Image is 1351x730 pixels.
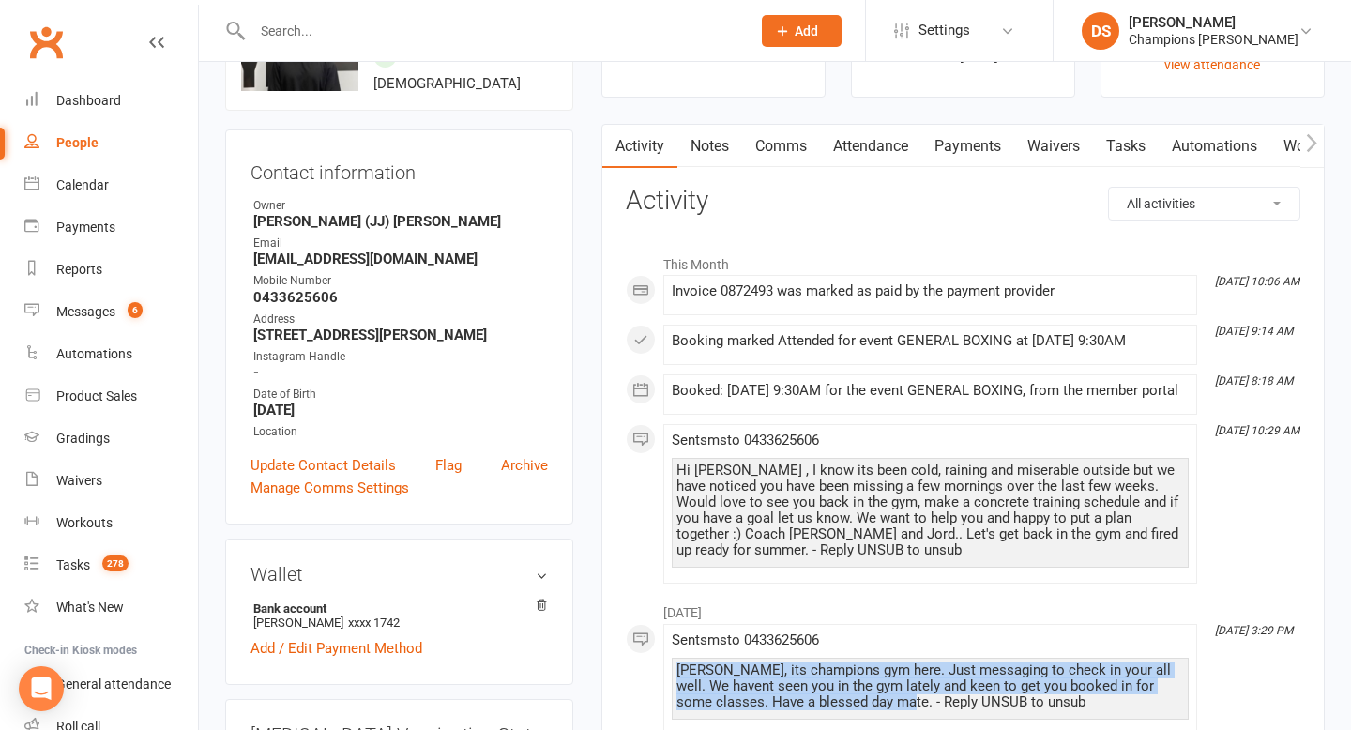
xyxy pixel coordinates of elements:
a: Waivers [24,460,198,502]
div: Tasks [56,557,90,572]
h3: Activity [626,187,1300,216]
strong: 0433625606 [253,289,548,306]
a: Update Contact Details [250,454,396,477]
strong: Bank account [253,601,539,616]
a: Payments [24,206,198,249]
div: Calendar [56,177,109,192]
div: Date of Birth [253,386,548,403]
div: Booked: [DATE] 9:30AM for the event GENERAL BOXING, from the member portal [672,383,1189,399]
div: Messages [56,304,115,319]
a: Product Sales [24,375,198,418]
div: Workouts [56,515,113,530]
a: Workouts [24,502,198,544]
h3: Contact information [250,155,548,183]
div: Dashboard [56,93,121,108]
span: xxxx 1742 [348,616,400,630]
a: Flag [435,454,462,477]
li: This Month [626,245,1300,275]
div: Instagram Handle [253,348,548,366]
a: Messages 6 [24,291,198,333]
li: [PERSON_NAME] [250,599,548,632]
a: Notes [677,125,742,168]
span: Sent sms to 0433625606 [672,432,819,449]
div: Mobile Number [253,272,548,290]
input: Search... [247,18,737,44]
h3: Wallet [250,564,548,585]
a: view attendance [1164,57,1260,72]
a: Dashboard [24,80,198,122]
a: What's New [24,586,198,629]
i: [DATE] 8:18 AM [1215,374,1293,388]
div: Champions [PERSON_NAME] [1129,31,1298,48]
a: Tasks 278 [24,544,198,586]
div: Email [253,235,548,252]
div: Invoice 0872493 was marked as paid by the payment provider [672,283,1189,299]
div: People [56,135,99,150]
span: [DEMOGRAPHIC_DATA] [373,75,521,92]
div: [PERSON_NAME] [1129,14,1298,31]
div: Location [253,423,548,441]
strong: [PERSON_NAME] (JJ) [PERSON_NAME] [253,213,548,230]
a: General attendance kiosk mode [24,663,198,706]
div: Address [253,311,548,328]
a: Tasks [1093,125,1159,168]
a: Activity [602,125,677,168]
i: [DATE] 10:29 AM [1215,424,1299,437]
div: What's New [56,600,124,615]
span: Add [795,23,818,38]
div: Hi [PERSON_NAME] , I know its been cold, raining and miserable outside but we have noticed you ha... [676,463,1184,558]
div: Payments [56,220,115,235]
button: Add [762,15,842,47]
strong: [STREET_ADDRESS][PERSON_NAME] [253,327,548,343]
div: Waivers [56,473,102,488]
a: Gradings [24,418,198,460]
div: Open Intercom Messenger [19,666,64,711]
div: Automations [56,346,132,361]
a: Add / Edit Payment Method [250,637,422,660]
a: People [24,122,198,164]
i: [DATE] 3:29 PM [1215,624,1293,637]
i: [DATE] 10:06 AM [1215,275,1299,288]
a: Comms [742,125,820,168]
div: Reports [56,262,102,277]
a: Archive [501,454,548,477]
span: Sent sms to 0433625606 [672,631,819,648]
a: Reports [24,249,198,291]
a: Manage Comms Settings [250,477,409,499]
strong: [DATE] [253,402,548,418]
span: 6 [128,302,143,318]
span: 278 [102,555,129,571]
div: Product Sales [56,388,137,403]
a: Payments [921,125,1014,168]
a: Calendar [24,164,198,206]
div: Owner [253,197,548,215]
div: [PERSON_NAME], its champions gym here. Just messaging to check in your all well. We havent seen y... [676,662,1184,710]
a: Automations [24,333,198,375]
a: Waivers [1014,125,1093,168]
strong: [EMAIL_ADDRESS][DOMAIN_NAME] [253,251,548,267]
div: DS [1082,12,1119,50]
strong: - [253,364,548,381]
span: Settings [918,9,970,52]
li: [DATE] [626,593,1300,623]
a: Attendance [820,125,921,168]
i: [DATE] 9:14 AM [1215,325,1293,338]
a: Automations [1159,125,1270,168]
a: Clubworx [23,19,69,66]
div: Gradings [56,431,110,446]
div: General attendance [56,677,171,692]
div: Booking marked Attended for event GENERAL BOXING at [DATE] 9:30AM [672,333,1189,349]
